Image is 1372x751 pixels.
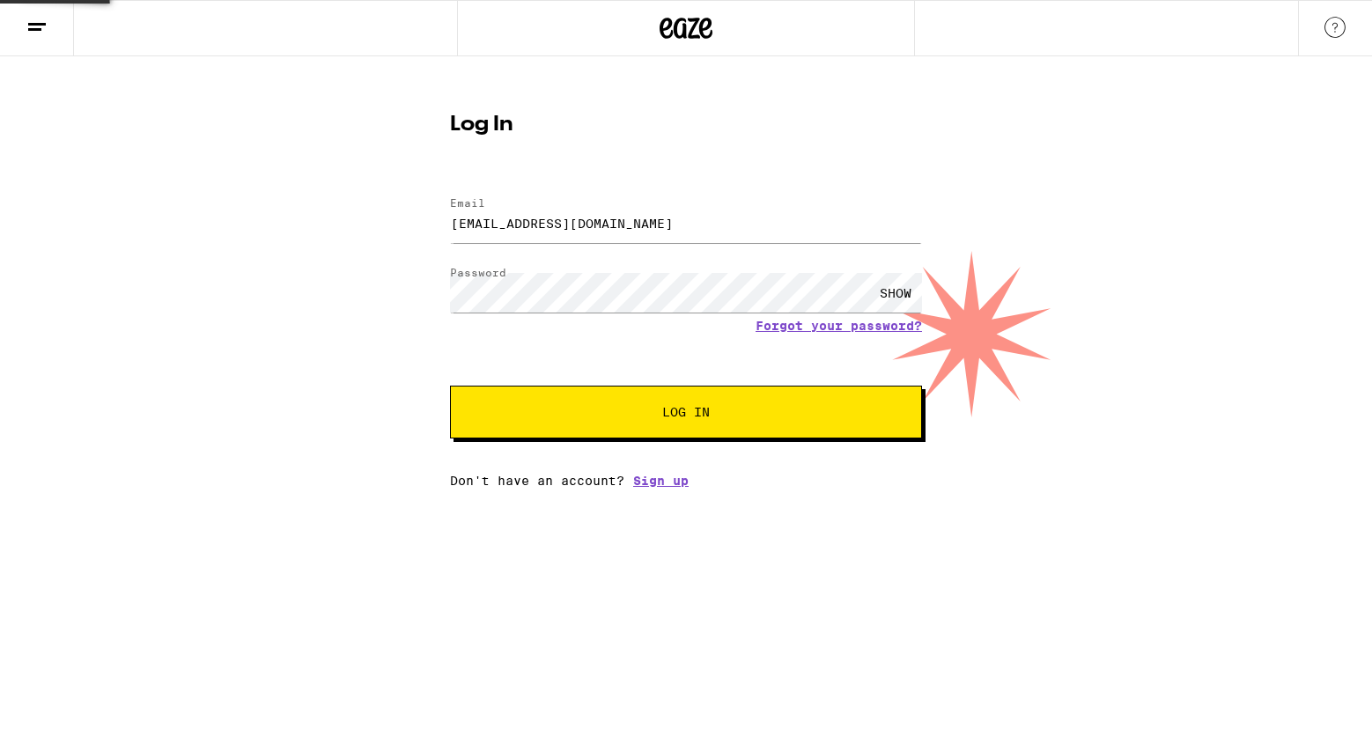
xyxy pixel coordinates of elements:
label: Email [450,197,485,209]
button: Log In [450,386,922,438]
label: Password [450,267,506,278]
input: Email [450,203,922,243]
a: Sign up [633,474,689,488]
a: Forgot your password? [756,319,922,333]
div: SHOW [869,273,922,313]
h1: Log In [450,114,922,136]
div: Don't have an account? [450,474,922,488]
span: Log In [662,406,710,418]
